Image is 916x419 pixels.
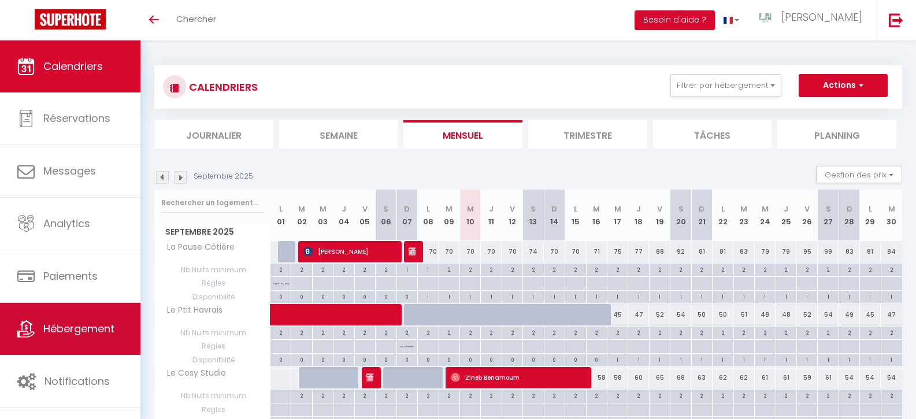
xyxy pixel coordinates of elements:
[650,327,670,338] div: 2
[781,10,862,24] span: [PERSON_NAME]
[755,367,776,388] div: 61
[291,327,311,338] div: 2
[839,327,859,338] div: 2
[502,264,522,275] div: 2
[154,120,273,149] li: Journalier
[614,203,621,214] abbr: M
[670,354,691,365] div: 1
[657,203,662,214] abbr: V
[376,327,396,338] div: 2
[797,354,817,365] div: 1
[313,327,333,338] div: 2
[418,327,438,338] div: 2
[439,190,459,241] th: 09
[692,354,712,365] div: 1
[565,291,585,302] div: 1
[157,241,238,254] span: La Pause Côtière
[523,327,543,338] div: 2
[881,291,902,302] div: 1
[649,367,670,388] div: 65
[544,390,565,401] div: 2
[776,291,796,302] div: 1
[481,241,502,262] div: 70
[418,390,438,401] div: 2
[649,304,670,325] div: 52
[157,367,229,380] span: Le Cosy Studio
[481,327,501,338] div: 2
[818,291,838,302] div: 1
[467,203,474,214] abbr: M
[649,190,670,241] th: 19
[818,190,839,241] th: 27
[565,390,585,401] div: 2
[839,304,859,325] div: 49
[446,203,453,214] abbr: M
[755,291,775,302] div: 1
[523,390,543,401] div: 2
[860,327,880,338] div: 2
[481,291,501,302] div: 1
[427,203,430,214] abbr: L
[755,264,775,275] div: 2
[653,120,772,149] li: Tâches
[586,367,607,388] div: 58
[43,269,98,283] span: Paiements
[628,327,648,338] div: 2
[797,291,817,302] div: 1
[342,203,346,214] abbr: J
[797,390,817,401] div: 2
[839,354,859,365] div: 1
[607,190,628,241] th: 17
[670,304,691,325] div: 54
[459,190,480,241] th: 10
[881,367,902,388] div: 54
[635,10,715,30] button: Besoin d'aide ?
[161,192,264,213] input: Rechercher un logement...
[607,264,628,275] div: 2
[628,291,648,302] div: 1
[839,241,859,262] div: 83
[776,264,796,275] div: 2
[291,354,311,365] div: 0
[439,354,459,365] div: 0
[692,327,712,338] div: 2
[155,340,270,353] span: Règles
[155,390,270,402] span: Nb Nuits minimum
[628,190,649,241] th: 18
[628,367,649,388] div: 60
[776,367,796,388] div: 61
[881,264,902,275] div: 2
[826,203,831,214] abbr: S
[409,240,416,262] span: [PERSON_NAME]
[636,203,641,214] abbr: J
[713,241,733,262] div: 81
[366,366,373,388] span: [PERSON_NAME]
[574,203,577,214] abbr: L
[628,304,649,325] div: 47
[510,203,515,214] abbr: V
[755,354,775,365] div: 1
[565,264,585,275] div: 2
[333,390,354,401] div: 2
[459,241,480,262] div: 70
[691,304,712,325] div: 50
[155,354,270,366] span: Disponibilité
[881,241,902,262] div: 84
[43,111,110,125] span: Réservations
[670,291,691,302] div: 1
[818,241,839,262] div: 99
[796,190,817,241] th: 26
[291,291,311,302] div: 0
[733,367,754,388] div: 62
[376,291,396,302] div: 0
[699,203,704,214] abbr: D
[397,354,417,365] div: 0
[740,203,747,214] abbr: M
[650,291,670,302] div: 1
[460,327,480,338] div: 2
[333,190,354,241] th: 04
[155,224,270,240] span: Septembre 2025
[860,354,880,365] div: 1
[376,390,396,401] div: 2
[544,241,565,262] div: 70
